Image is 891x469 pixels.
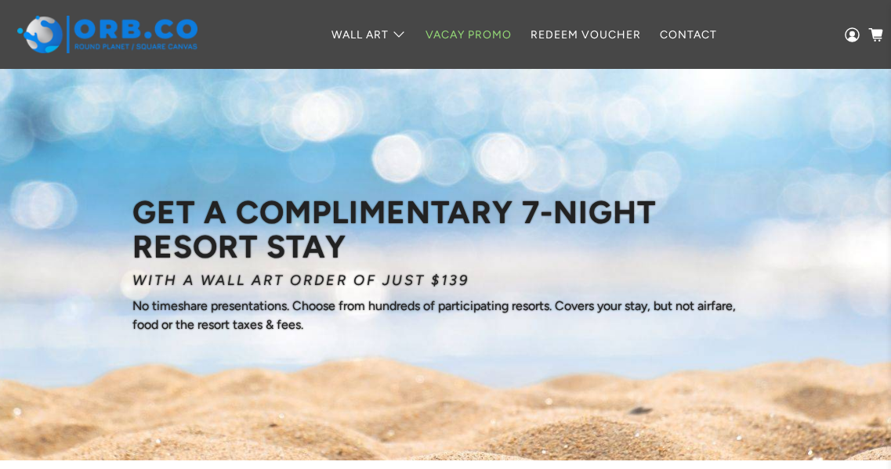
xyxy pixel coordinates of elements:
h1: GET A COMPLIMENTARY 7-NIGHT RESORT STAY [132,195,759,264]
a: Wall Art [322,14,416,56]
a: Vacay Promo [416,14,521,56]
a: Redeem Voucher [521,14,650,56]
a: Contact [650,14,726,56]
span: No timeshare presentations. Choose from hundreds of participating resorts. Covers your stay, but ... [132,298,736,332]
i: WITH A WALL ART ORDER OF JUST $139 [132,272,469,289]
